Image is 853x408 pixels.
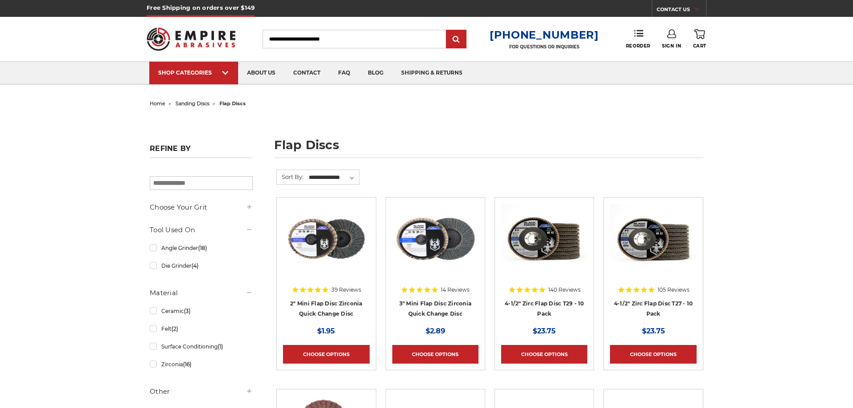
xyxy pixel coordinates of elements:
[284,62,329,84] a: contact
[610,345,696,364] a: Choose Options
[147,22,235,56] img: Empire Abrasives
[191,262,199,269] span: (4)
[150,357,253,372] a: Zirconia
[642,327,665,335] span: $23.75
[501,204,587,317] a: 4.5" Black Hawk Zirconia Flap Disc 10 Pack
[283,204,369,317] a: Black Hawk Abrasives 2-inch Zirconia Flap Disc with 60 Grit Zirconia for Smooth Finishing
[150,100,165,107] a: home
[610,204,696,275] img: Black Hawk 4-1/2" x 7/8" Flap Disc Type 27 - 10 Pack
[501,204,587,275] img: 4.5" Black Hawk Zirconia Flap Disc 10 Pack
[150,288,253,298] h5: Material
[171,325,178,332] span: (2)
[693,43,706,49] span: Cart
[533,327,556,335] span: $23.75
[150,240,253,256] a: Angle Grinder
[238,62,284,84] a: about us
[150,321,253,337] a: Felt
[175,100,209,107] a: sanding discs
[218,343,223,350] span: (1)
[447,31,465,48] input: Submit
[283,345,369,364] a: Choose Options
[392,204,478,275] img: BHA 3" Quick Change 60 Grit Flap Disc for Fine Grinding and Finishing
[150,386,253,397] h5: Other
[693,29,706,49] a: Cart
[359,62,392,84] a: blog
[317,327,335,335] span: $1.95
[626,43,650,49] span: Reorder
[392,204,478,317] a: BHA 3" Quick Change 60 Grit Flap Disc for Fine Grinding and Finishing
[150,303,253,319] a: Ceramic
[392,345,478,364] a: Choose Options
[150,258,253,273] a: Die Grinder
[184,308,191,314] span: (3)
[277,170,303,183] label: Sort By:
[198,245,207,251] span: (18)
[426,327,445,335] span: $2.89
[490,28,599,41] a: [PHONE_NUMBER]
[158,69,229,76] div: SHOP CATEGORIES
[183,361,191,368] span: (16)
[150,339,253,354] a: Surface Conditioning
[219,100,246,107] span: flap discs
[392,62,471,84] a: shipping & returns
[307,171,359,184] select: Sort By:
[657,4,706,17] a: CONTACT US
[626,29,650,48] a: Reorder
[283,204,369,275] img: Black Hawk Abrasives 2-inch Zirconia Flap Disc with 60 Grit Zirconia for Smooth Finishing
[150,225,253,235] h5: Tool Used On
[610,204,696,317] a: Black Hawk 4-1/2" x 7/8" Flap Disc Type 27 - 10 Pack
[501,345,587,364] a: Choose Options
[662,43,681,49] span: Sign In
[150,202,253,213] h5: Choose Your Grit
[274,139,703,158] h1: flap discs
[329,62,359,84] a: faq
[490,44,599,50] p: FOR QUESTIONS OR INQUIRIES
[150,144,253,158] h5: Refine by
